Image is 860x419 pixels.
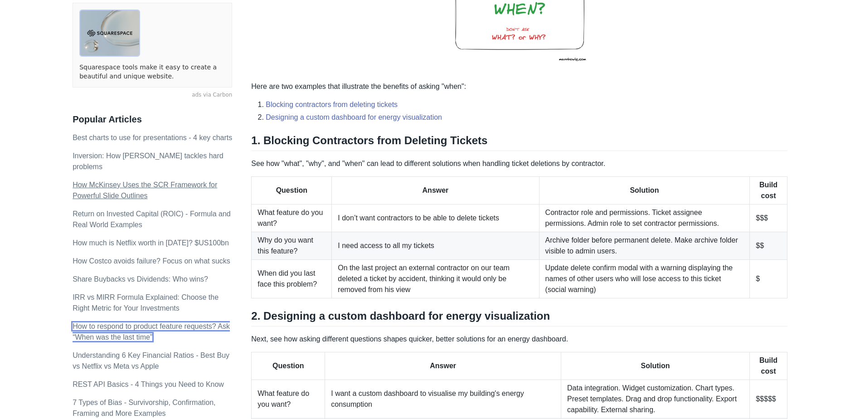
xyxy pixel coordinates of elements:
[539,205,750,232] td: Contractor role and permissions. Ticket assignee permissions. Admin role to set contractor permis...
[73,134,232,141] a: Best charts to use for presentations - 4 key charts
[332,232,539,260] td: I need access to all my tickets
[73,293,219,312] a: IRR vs MIRR Formula Explained: Choose the Right Metric for Your Investments
[73,210,231,229] a: Return on Invested Capital (ROIC) - Formula and Real World Examples
[252,232,332,260] td: Why do you want this feature?
[73,275,208,283] a: Share Buybacks vs Dividends: Who wins?
[252,380,325,419] td: What feature do you want?
[266,101,398,108] a: Blocking contractors from deleting tickets
[325,352,561,380] th: Answer
[750,232,787,260] td: $$
[79,63,225,81] a: Squarespace tools make it easy to create a beautiful and unique website.
[539,232,750,260] td: Archive folder before permanent delete. Make archive folder visible to admin users.
[750,260,787,298] td: $
[73,152,224,171] a: Inversion: How [PERSON_NAME] tackles hard problems
[73,257,230,265] a: How Costco avoids failure? Focus on what sucks
[251,81,787,92] p: Here are two examples that illustrate the benefits of asking "when":
[750,352,787,380] th: Build cost
[73,351,229,370] a: Understanding 6 Key Financial Ratios - Best Buy vs Netflix vs Meta vs Apple
[561,380,750,419] td: Data integration. Widget customization. Chart types. Preset templates. Drag and drop functionalit...
[73,114,232,125] h3: Popular Articles
[251,334,787,345] p: Next, see how asking different questions shapes quicker, better solutions for an energy dashboard.
[332,260,539,298] td: On the last project an external contractor on our team deleted a ticket by accident, thinking it ...
[539,260,750,298] td: Update delete confirm modal with a warning displaying the names of other users who will lose acce...
[252,205,332,232] td: What feature do you want?
[750,177,787,205] th: Build cost
[73,380,224,388] a: REST API Basics - 4 Things you Need to Know
[251,134,787,151] h2: 1. Blocking Contractors from Deleting Tickets
[332,177,539,205] th: Answer
[251,309,787,326] h2: 2. Designing a custom dashboard for energy visualization
[252,260,332,298] td: When did you last face this problem?
[73,181,217,200] a: How McKinsey Uses the SCR Framework for Powerful Slide Outlines
[266,113,442,121] a: Designing a custom dashboard for energy visualization
[73,322,230,341] a: How to respond to product feature requests? Ask “When was the last time”
[73,91,232,99] a: ads via Carbon
[325,380,561,419] td: I want a custom dashboard to visualise my building's energy consumption
[73,399,215,417] a: 7 Types of Bias - Survivorship, Confirmation, Framing and More Examples
[73,239,229,247] a: How much is Netflix worth in [DATE]? $US100bn
[252,177,332,205] th: Question
[539,177,750,205] th: Solution
[750,205,787,232] td: $$$
[252,352,325,380] th: Question
[750,380,787,419] td: $$$$$
[561,352,750,380] th: Solution
[79,10,140,57] img: ads via Carbon
[332,205,539,232] td: I don’t want contractors to be able to delete tickets
[251,158,787,169] p: See how "what", "why", and "when" can lead to different solutions when handling ticket deletions ...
